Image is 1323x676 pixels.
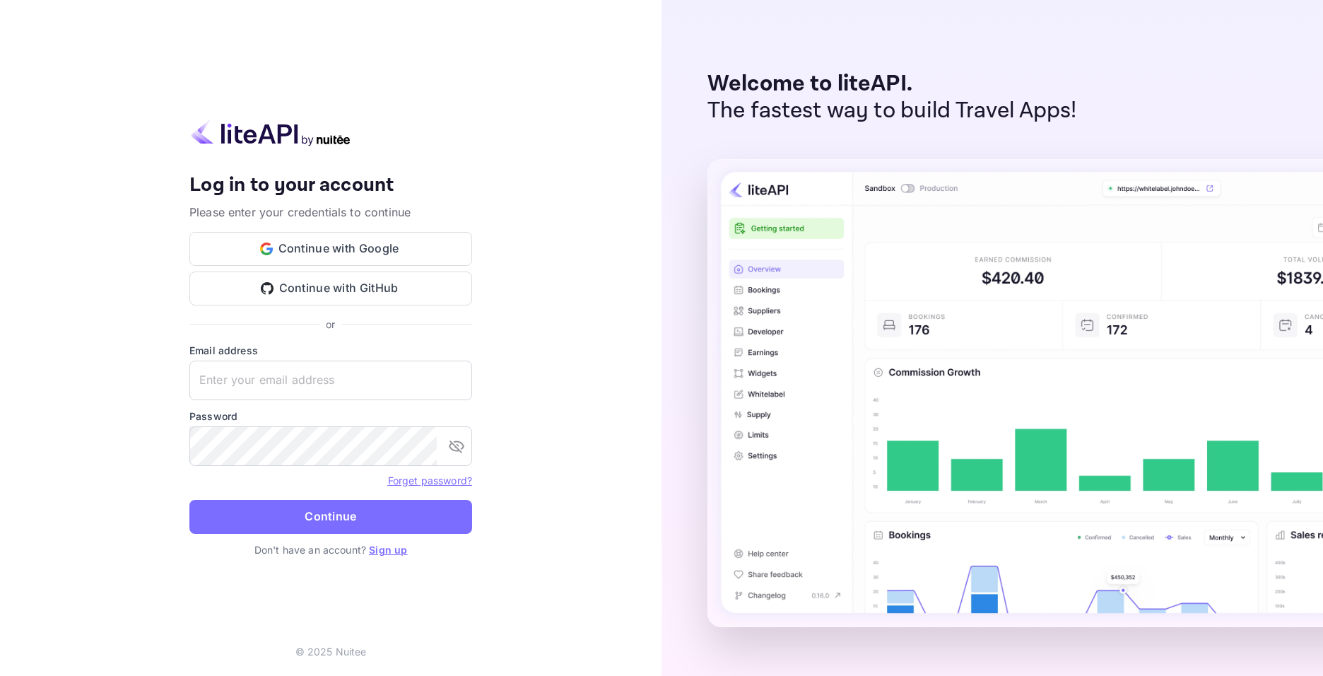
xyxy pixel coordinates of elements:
[189,272,472,305] button: Continue with GitHub
[189,542,472,557] p: Don't have an account?
[442,432,471,460] button: toggle password visibility
[326,317,335,332] p: or
[388,473,472,487] a: Forget password?
[707,71,1077,98] p: Welcome to liteAPI.
[189,361,472,400] input: Enter your email address
[189,173,472,198] h4: Log in to your account
[189,343,472,358] label: Email address
[369,544,407,556] a: Sign up
[189,204,472,221] p: Please enter your credentials to continue
[189,232,472,266] button: Continue with Google
[189,119,352,146] img: liteapi
[707,98,1077,124] p: The fastest way to build Travel Apps!
[189,409,472,424] label: Password
[189,500,472,534] button: Continue
[295,644,367,659] p: © 2025 Nuitee
[388,474,472,486] a: Forget password?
